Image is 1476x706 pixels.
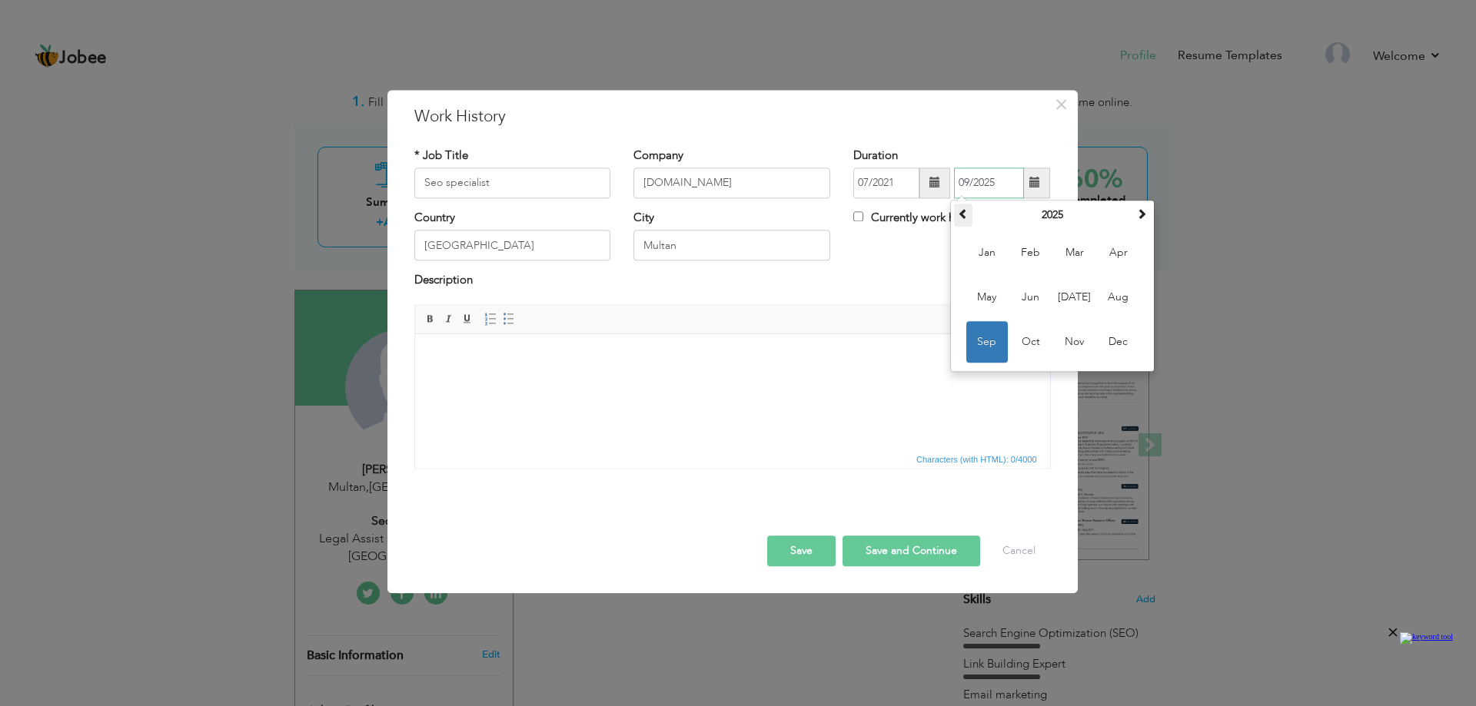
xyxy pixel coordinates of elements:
[853,167,919,198] input: From
[633,210,654,226] label: City
[843,535,980,566] button: Save and Continue
[767,535,836,566] button: Save
[1054,321,1095,363] span: Nov
[1010,232,1052,273] span: Feb
[853,147,898,164] label: Duration
[1055,91,1068,118] span: ×
[414,105,1051,128] h3: Work History
[440,310,457,327] a: Italic
[972,204,1132,227] th: Select Year
[459,310,476,327] a: Underline
[987,535,1051,566] button: Cancel
[966,321,1008,363] span: Sep
[1010,321,1052,363] span: Oct
[853,210,971,226] label: Currently work here
[954,167,1024,198] input: Present
[1010,277,1052,318] span: Jun
[633,147,683,164] label: Company
[414,210,455,226] label: Country
[1098,277,1139,318] span: Aug
[422,310,439,327] a: Bold
[415,334,1050,449] iframe: Rich Text Editor, workEditor
[966,277,1008,318] span: May
[1098,232,1139,273] span: Apr
[482,310,499,327] a: Insert/Remove Numbered List
[1054,277,1095,318] span: [DATE]
[1136,208,1147,219] span: Next Year
[1098,321,1139,363] span: Dec
[853,211,863,221] input: Currently work here
[414,147,468,164] label: * Job Title
[500,310,517,327] a: Insert/Remove Bulleted List
[1049,92,1074,117] button: Close
[1054,232,1095,273] span: Mar
[913,452,1042,466] div: Statistics
[913,452,1040,466] span: Characters (with HTML): 0/4000
[966,232,1008,273] span: Jan
[414,273,473,289] label: Description
[958,208,969,219] span: Previous Year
